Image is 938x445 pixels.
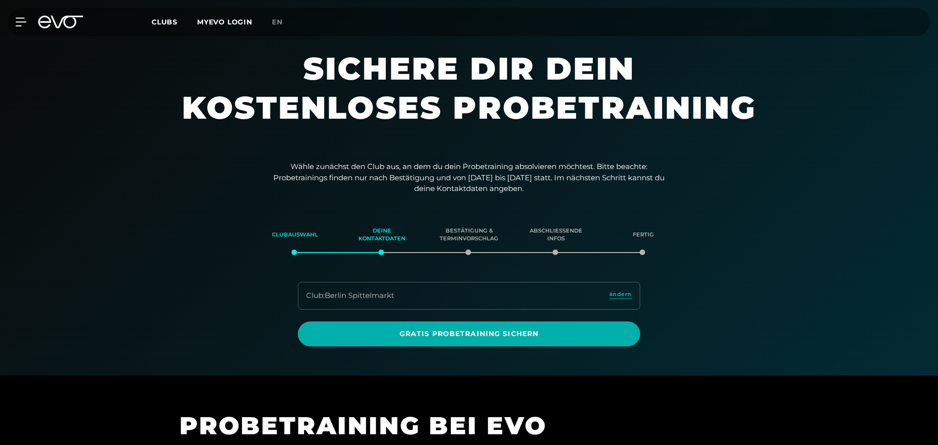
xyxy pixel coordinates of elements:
[272,17,294,28] a: en
[612,222,674,248] div: Fertig
[438,222,500,248] div: Bestätigung & Terminvorschlag
[152,17,197,26] a: Clubs
[609,290,632,301] a: ändern
[351,222,413,248] div: Deine Kontaktdaten
[272,18,283,26] span: en
[321,329,617,339] span: Gratis Probetraining sichern
[176,49,762,147] h1: Sichere dir dein kostenloses Probetraining
[152,18,178,26] span: Clubs
[609,290,632,298] span: ändern
[306,290,394,301] div: Club : Berlin Spittelmarkt
[525,222,587,248] div: Abschließende Infos
[179,410,620,442] h1: PROBETRAINING BEI EVO
[273,161,665,194] p: Wähle zunächst den Club aus, an dem du dein Probetraining absolvieren möchtest. Bitte beachte: Pr...
[197,18,252,26] a: MYEVO LOGIN
[264,222,326,248] div: Clubauswahl
[298,321,640,346] a: Gratis Probetraining sichern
